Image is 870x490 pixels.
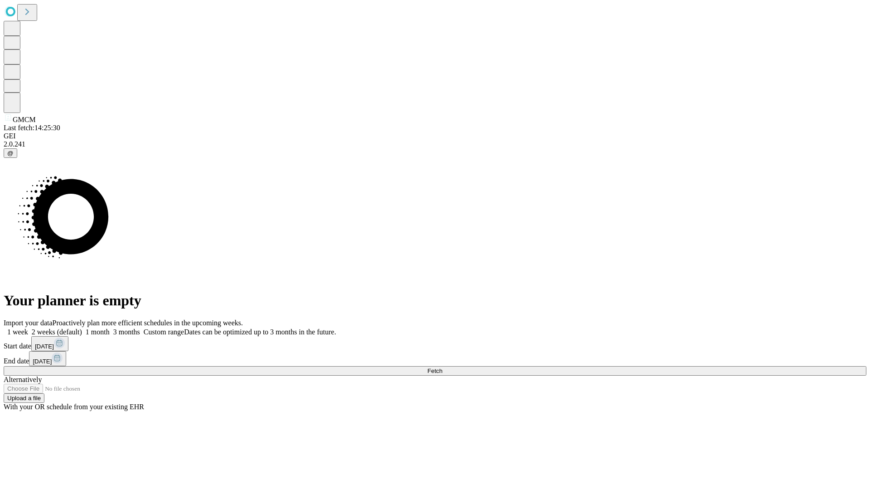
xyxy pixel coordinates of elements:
[32,328,82,336] span: 2 weeks (default)
[4,132,866,140] div: GEI
[7,150,14,157] span: @
[53,319,243,327] span: Proactively plan more efficient schedules in the upcoming weeks.
[4,124,60,132] span: Last fetch: 14:25:30
[427,367,442,374] span: Fetch
[13,116,36,123] span: GMCM
[113,328,140,336] span: 3 months
[4,376,42,383] span: Alternatively
[4,351,866,366] div: End date
[4,336,866,351] div: Start date
[4,319,53,327] span: Import your data
[35,343,54,350] span: [DATE]
[4,403,144,411] span: With your OR schedule from your existing EHR
[184,328,336,336] span: Dates can be optimized up to 3 months in the future.
[144,328,184,336] span: Custom range
[86,328,110,336] span: 1 month
[31,336,68,351] button: [DATE]
[29,351,66,366] button: [DATE]
[4,393,44,403] button: Upload a file
[4,366,866,376] button: Fetch
[7,328,28,336] span: 1 week
[4,292,866,309] h1: Your planner is empty
[4,148,17,158] button: @
[33,358,52,365] span: [DATE]
[4,140,866,148] div: 2.0.241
